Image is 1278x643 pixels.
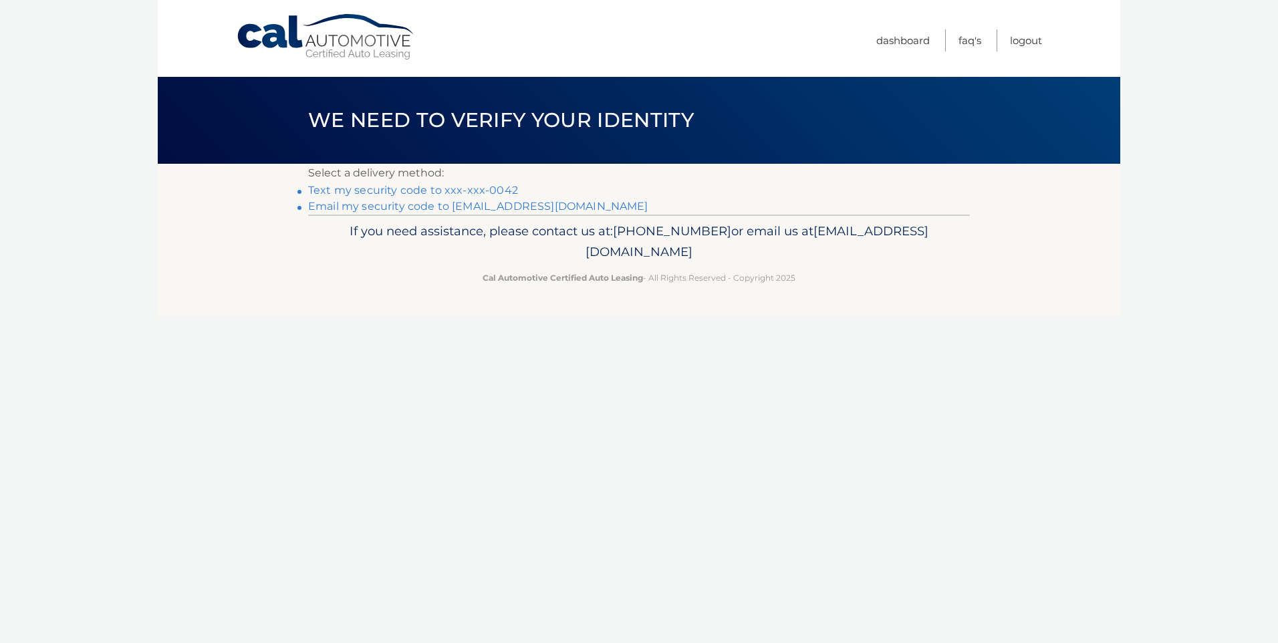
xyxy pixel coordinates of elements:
[483,273,643,283] strong: Cal Automotive Certified Auto Leasing
[308,184,518,197] a: Text my security code to xxx-xxx-0042
[308,164,970,182] p: Select a delivery method:
[958,29,981,51] a: FAQ's
[236,13,416,61] a: Cal Automotive
[308,200,648,213] a: Email my security code to [EMAIL_ADDRESS][DOMAIN_NAME]
[317,221,961,263] p: If you need assistance, please contact us at: or email us at
[613,223,731,239] span: [PHONE_NUMBER]
[308,108,694,132] span: We need to verify your identity
[1010,29,1042,51] a: Logout
[317,271,961,285] p: - All Rights Reserved - Copyright 2025
[876,29,930,51] a: Dashboard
